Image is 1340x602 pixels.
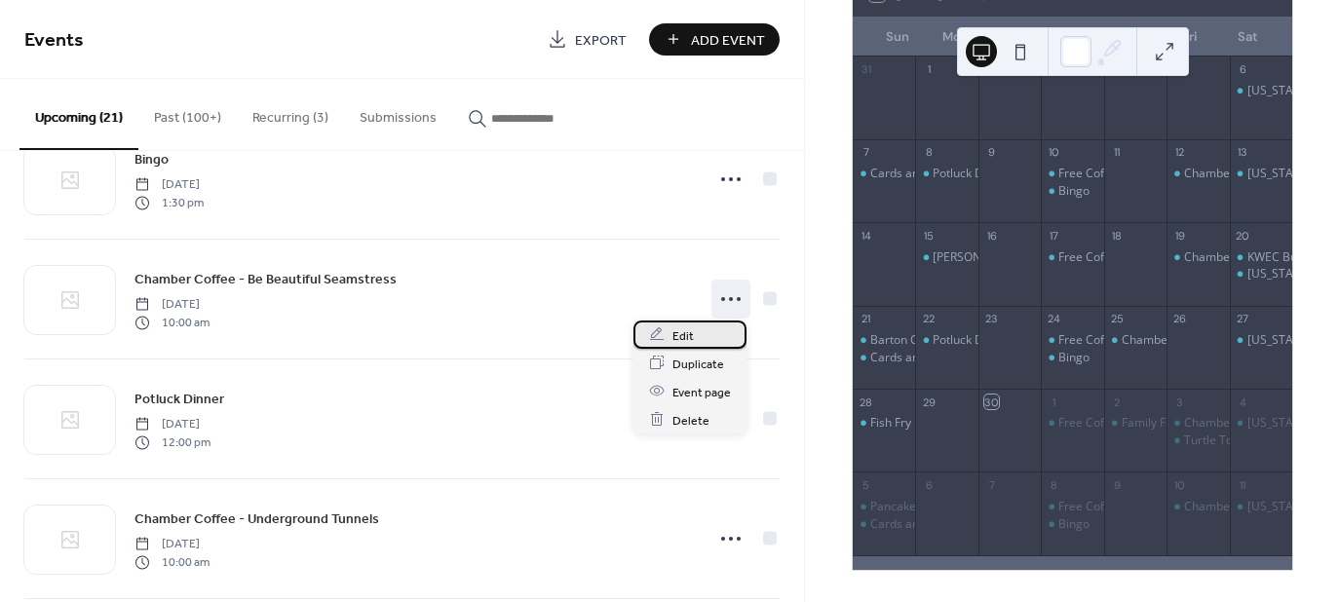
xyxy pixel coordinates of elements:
div: Turtle Tots - Frogs [1184,433,1283,449]
div: Chamber Coffee w/Proper Boards and Picnics [1167,249,1229,266]
button: Upcoming (21) [19,79,138,150]
div: 9 [1110,477,1125,492]
div: Cards and finger foods [870,166,994,182]
div: Pancake Feed and Sausage Feed [870,499,1048,515]
span: Chamber Coffee - Be Beautiful Seamstress [134,270,397,290]
a: Bingo [134,148,169,170]
div: Cards and finger foods [853,516,915,533]
div: Bingo [1041,350,1103,366]
span: [DATE] [134,416,211,433]
div: 8 [921,145,936,160]
div: 22 [921,312,936,326]
div: 16 [984,228,999,243]
div: 29 [921,395,936,409]
div: 2 [1110,395,1125,409]
div: Sun [868,18,927,56]
div: Bingo [1041,183,1103,200]
div: Kansas Earth and Sky Candle Co.--Wax on Tap [1230,266,1292,282]
div: 24 [1047,312,1061,326]
div: 4 [1110,62,1125,77]
div: Chamber Coffee - Knop Event Space [1167,415,1229,432]
span: [DATE] [134,176,204,194]
div: 27 [1236,312,1250,326]
div: Potluck Dinner [933,166,1012,182]
div: Turtle Tots - Frogs [1167,433,1229,449]
div: 17 [1047,228,1061,243]
div: Mon [927,18,985,56]
a: Potluck Dinner [134,388,224,410]
div: 1 [1047,395,1061,409]
div: Bingo [1041,516,1103,533]
div: Potluck Dinner [915,332,977,349]
div: [PERSON_NAME] w/Angel Care – blood pressure checks [933,249,1234,266]
div: Free Coffee [1041,249,1103,266]
div: 3 [1047,62,1061,77]
div: Free Coffee [1058,166,1122,182]
span: Add Event [691,30,765,51]
div: KWEC Butterfly Festival [1230,249,1292,266]
button: Recurring (3) [237,79,344,148]
div: 11 [1236,477,1250,492]
div: Fish Fry [870,415,911,432]
div: 3 [1172,395,1187,409]
span: Event page [672,382,731,402]
span: 1:30 pm [134,194,204,211]
div: 5 [1172,62,1187,77]
div: 6 [1236,62,1250,77]
div: 7 [984,477,999,492]
div: Barton County 4-H Ambassador Project Fair [870,332,1107,349]
div: 28 [859,395,873,409]
div: 20 [1236,228,1250,243]
div: 7 [859,145,873,160]
div: Kansas Earth and Sky Candle Co.--Wax on Tap [1230,415,1292,432]
div: Potluck Dinner [915,166,977,182]
div: 1 [921,62,936,77]
div: 23 [984,312,999,326]
span: Bingo [134,150,169,170]
div: 13 [1236,145,1250,160]
div: Tyler Dougherty w/Angel Care – blood pressure checks [915,249,977,266]
div: 19 [1172,228,1187,243]
div: Kansas Earth and Sky Candle Co.--Wax on Tap [1230,83,1292,99]
div: Tue [985,18,1044,56]
div: Cards and finger foods [870,350,994,366]
span: 10:00 am [134,553,210,571]
span: Delete [672,410,709,431]
div: 12 [1172,145,1187,160]
div: Fri [1160,18,1218,56]
div: Chamber Coffee - Be Beautiful Seamstress [1167,499,1229,515]
div: 21 [859,312,873,326]
div: 18 [1110,228,1125,243]
div: 25 [1110,312,1125,326]
span: Export [575,30,627,51]
div: Fish Fry [853,415,915,432]
div: Free Coffee [1058,332,1122,349]
button: Past (100+) [138,79,237,148]
div: Barton County 4-H Ambassador Project Fair [853,332,915,349]
div: Free Coffee [1058,249,1122,266]
div: Bingo [1058,183,1090,200]
div: 10 [1047,145,1061,160]
div: Free Coffee [1041,499,1103,515]
a: Chamber Coffee - Underground Tunnels [134,508,379,530]
div: 14 [859,228,873,243]
button: Submissions [344,79,452,148]
div: 10 [1172,477,1187,492]
div: Cards and finger foods [870,516,994,533]
div: Wed [1044,18,1102,56]
div: 8 [1047,477,1061,492]
a: Chamber Coffee - Be Beautiful Seamstress [134,268,397,290]
div: 2 [984,62,999,77]
button: Add Event [649,23,780,56]
div: Free Coffee [1041,166,1103,182]
div: Kansas Earth and Sky Candle Co.--Wax on Tap [1230,499,1292,515]
div: 26 [1172,312,1187,326]
span: Duplicate [672,354,724,374]
div: Family Fall Festival [1122,415,1222,432]
div: Thu [1101,18,1160,56]
div: Chamber After Hours w/Sons of the American Legion [1104,332,1167,349]
div: 11 [1110,145,1125,160]
div: Free Coffee [1058,415,1122,432]
div: 9 [984,145,999,160]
